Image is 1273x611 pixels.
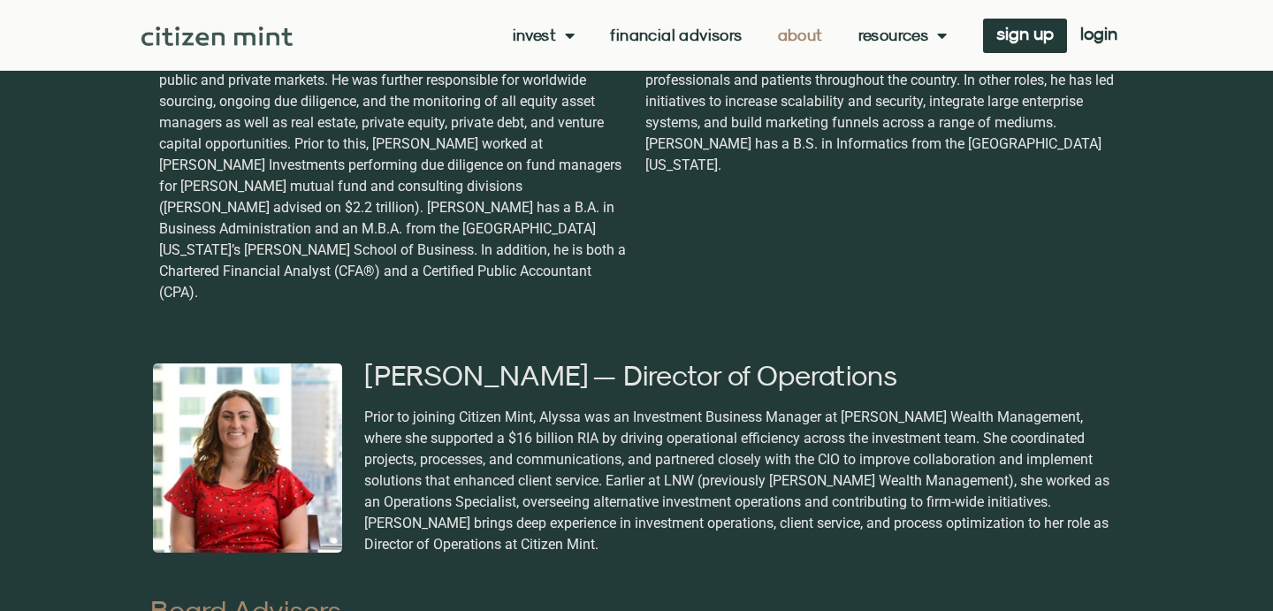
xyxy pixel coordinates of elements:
h2: [PERSON_NAME] — Director of Operations [364,361,1117,389]
span: sign up [996,27,1054,40]
img: Citizen Mint [141,27,293,46]
span: login [1080,27,1117,40]
a: login [1067,19,1131,53]
a: About [778,27,823,44]
nav: Menu [513,27,948,44]
a: Invest [513,27,576,44]
a: Resources [858,27,948,44]
a: sign up [983,19,1067,53]
a: Financial Advisors [610,27,742,44]
div: Prior to joining Citizen Mint, Alyssa was an Investment Business Manager at [PERSON_NAME] Wealth ... [364,407,1117,555]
